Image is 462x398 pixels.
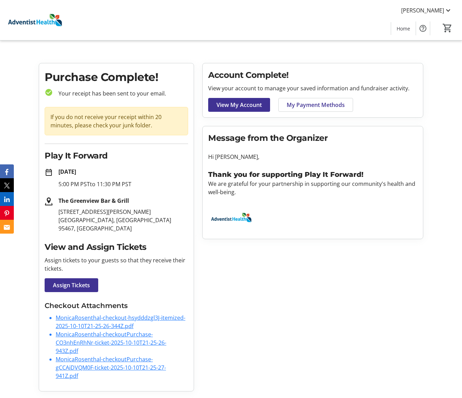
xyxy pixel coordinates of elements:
p: Hi [PERSON_NAME], [208,153,417,161]
h2: Message from the Organizer [208,132,417,144]
button: Cart [441,22,454,34]
h2: Play It Forward [45,150,188,162]
a: Assign Tickets [45,278,98,292]
h1: Purchase Complete! [45,69,188,85]
span: [PERSON_NAME] [401,6,444,15]
h3: Checkout Attachments [45,300,188,311]
h2: Account Complete! [208,69,417,81]
p: Your receipt has been sent to your email. [53,89,188,98]
p: We are grateful for your partnership in supporting our community's health and well-being. [208,180,417,196]
span: Assign Tickets [53,281,90,289]
a: MonicaRosenthal-checkoutPurchase-gCCAiDVQM0F-ticket-2025-10-10T21-25-27-941Z.pdf [56,355,166,380]
p: 5:00 PM PST to 11:30 PM PST [58,180,188,188]
a: MonicaRosenthal-checkout-hsydddzgl3J-itemized-2025-10-10T21-25-26-344Z.pdf [56,314,185,330]
span: Home [397,25,410,32]
p: [STREET_ADDRESS][PERSON_NAME] [GEOGRAPHIC_DATA], [GEOGRAPHIC_DATA] 95467, [GEOGRAPHIC_DATA] [58,208,188,233]
mat-icon: date_range [45,168,53,177]
strong: The Greenview Bar & Grill [58,197,129,205]
img: Adventist Health logo [208,205,254,230]
strong: [DATE] [58,168,76,175]
button: [PERSON_NAME] [396,5,458,16]
span: View My Account [216,101,262,109]
a: My Payment Methods [278,98,353,112]
mat-icon: check_circle [45,88,53,97]
a: Home [391,22,416,35]
strong: Thank you for supporting Play It Forward! [208,170,363,179]
span: My Payment Methods [287,101,345,109]
img: Adventist Health's Logo [4,3,66,37]
a: MonicaRosenthal-checkoutPurchase-CO3nhEnRhNr-ticket-2025-10-10T21-25-26-943Z.pdf [56,331,166,355]
a: View My Account [208,98,270,112]
p: Assign tickets to your guests so that they receive their tickets. [45,256,188,273]
div: If you do not receive your receipt within 20 minutes, please check your junk folder. [45,107,188,135]
p: View your account to manage your saved information and fundraiser activity. [208,84,417,92]
button: Help [416,21,430,35]
h2: View and Assign Tickets [45,241,188,253]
